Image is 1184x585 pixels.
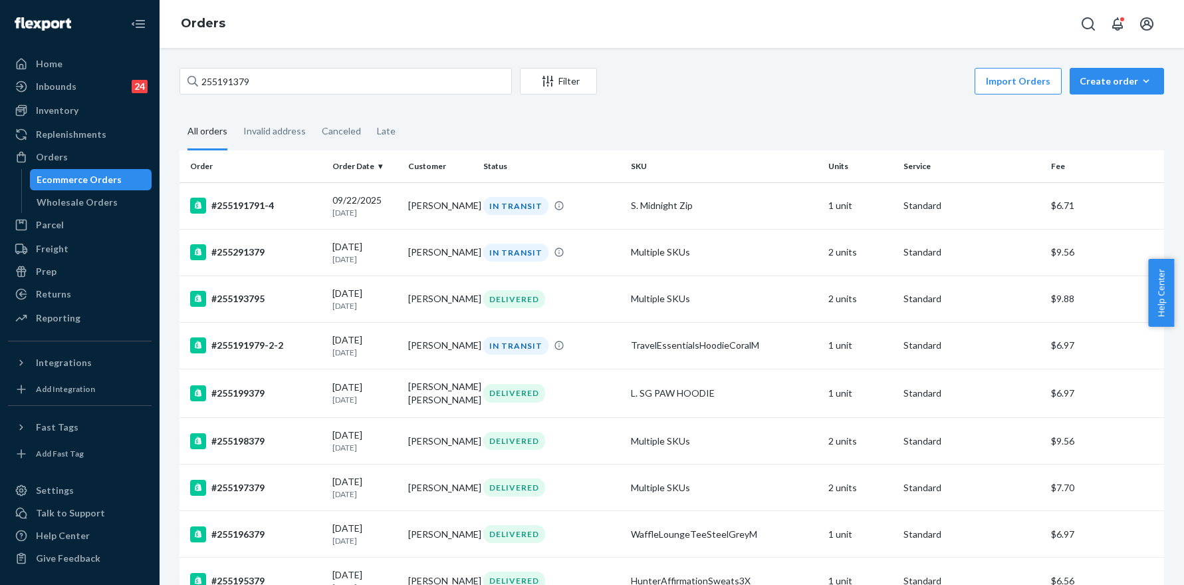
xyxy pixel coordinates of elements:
div: Prep [36,265,57,278]
td: Multiple SKUs [626,418,822,465]
td: $6.97 [1046,322,1164,369]
td: [PERSON_NAME] [403,229,479,276]
div: 24 [132,80,148,93]
div: Settings [36,484,74,497]
td: [PERSON_NAME] [403,418,479,465]
a: Add Integration [8,379,152,400]
button: Give Feedback [8,548,152,569]
div: [DATE] [332,240,398,265]
div: Integrations [36,356,92,369]
td: $9.88 [1046,276,1164,322]
div: [DATE] [332,333,398,358]
div: Help Center [36,529,90,542]
div: IN TRANSIT [483,337,548,355]
p: [DATE] [332,300,398,311]
div: #255199379 [190,385,322,401]
div: 09/22/2025 [332,194,398,218]
p: Standard [903,246,1040,259]
input: Search orders [179,68,512,95]
button: Import Orders [975,68,1062,95]
td: $9.56 [1046,418,1164,465]
td: 1 unit [823,369,899,418]
div: Parcel [36,218,64,232]
p: Standard [903,339,1040,352]
div: Give Feedback [36,552,100,565]
td: $7.70 [1046,465,1164,511]
p: Standard [903,292,1040,305]
div: Filter [521,75,596,88]
div: IN TRANSIT [483,244,548,262]
td: 1 unit [823,182,899,229]
div: [DATE] [332,429,398,453]
a: Home [8,53,152,75]
ol: breadcrumbs [170,5,236,43]
div: Add Fast Tag [36,448,84,459]
div: Create order [1080,75,1154,88]
div: Customer [408,160,473,172]
div: All orders [187,114,227,150]
button: Open account menu [1133,11,1160,37]
a: Inbounds24 [8,76,152,97]
div: Fast Tags [36,421,78,434]
button: Talk to Support [8,502,152,524]
p: Standard [903,387,1040,400]
p: Standard [903,481,1040,494]
td: 2 units [823,276,899,322]
div: Inbounds [36,80,76,93]
div: #255198379 [190,433,322,449]
div: Wholesale Orders [37,196,118,209]
img: Flexport logo [15,17,71,31]
button: Help Center [1148,259,1174,327]
td: 2 units [823,465,899,511]
p: [DATE] [332,207,398,218]
button: Filter [520,68,597,95]
th: Units [823,150,899,182]
div: IN TRANSIT [483,197,548,215]
iframe: Opens a widget where you can chat to one of our agents [1098,545,1171,578]
td: [PERSON_NAME] [403,276,479,322]
a: Help Center [8,525,152,546]
button: Integrations [8,352,152,373]
div: Reporting [36,311,80,325]
a: Replenishments [8,124,152,145]
a: Prep [8,261,152,282]
div: Canceled [322,114,361,148]
button: Close Navigation [125,11,152,37]
p: [DATE] [332,535,398,546]
td: 1 unit [823,511,899,558]
a: Reporting [8,307,152,329]
a: Parcel [8,214,152,236]
button: Fast Tags [8,417,152,438]
div: S. Midnight Zip [631,199,817,212]
div: #255197379 [190,480,322,496]
p: [DATE] [332,488,398,500]
button: Open notifications [1104,11,1131,37]
a: Orders [181,16,225,31]
div: #255191979-2-2 [190,337,322,353]
td: 2 units [823,418,899,465]
p: Standard [903,435,1040,448]
td: [PERSON_NAME] [403,511,479,558]
div: DELIVERED [483,384,545,402]
div: #255291379 [190,244,322,260]
div: L. SG PAW HOODIE [631,387,817,400]
div: #255196379 [190,526,322,542]
div: TravelEssentialsHoodieCoralM [631,339,817,352]
div: Talk to Support [36,506,105,520]
button: Create order [1070,68,1164,95]
div: DELIVERED [483,525,545,543]
a: Inventory [8,100,152,121]
div: Home [36,57,62,71]
th: SKU [626,150,822,182]
th: Service [898,150,1046,182]
td: $6.71 [1046,182,1164,229]
div: DELIVERED [483,432,545,450]
td: [PERSON_NAME] [PERSON_NAME] [403,369,479,418]
div: Returns [36,288,71,301]
td: $9.56 [1046,229,1164,276]
a: Orders [8,146,152,168]
th: Status [478,150,626,182]
div: Late [377,114,396,148]
div: [DATE] [332,522,398,546]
